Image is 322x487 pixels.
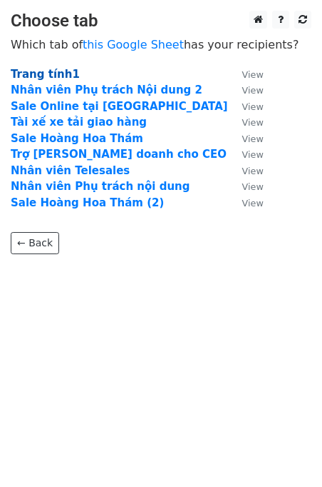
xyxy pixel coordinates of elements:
small: View [242,181,264,192]
a: Sale Hoàng Hoa Thám (2) [11,196,164,209]
small: View [242,198,264,209]
small: View [242,149,264,160]
a: Nhân viên Telesales [11,164,130,177]
small: View [242,85,264,96]
a: Trang tính1 [11,68,80,81]
a: View [228,100,264,113]
small: View [242,117,264,128]
a: View [228,164,264,177]
small: View [242,134,264,144]
a: Trợ [PERSON_NAME] doanh cho CEO [11,148,227,161]
a: View [228,116,264,129]
a: Nhân viên Phụ trách Nội dung 2 [11,84,202,96]
iframe: Chat Widget [251,418,322,487]
a: this Google Sheet [83,38,184,51]
a: Nhân viên Phụ trách nội dung [11,180,189,193]
small: View [242,69,264,80]
small: View [242,101,264,112]
a: View [228,196,264,209]
h3: Choose tab [11,11,311,31]
a: View [228,180,264,193]
a: View [228,84,264,96]
a: View [228,148,264,161]
a: Sale Online tại [GEOGRAPHIC_DATA] [11,100,228,113]
a: View [228,68,264,81]
a: Sale Hoàng Hoa Thám [11,132,143,145]
a: Tài xế xe tải giao hàng [11,116,147,129]
small: View [242,166,264,176]
a: View [228,132,264,145]
a: ← Back [11,232,59,254]
p: Which tab of has your recipients? [11,37,311,52]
